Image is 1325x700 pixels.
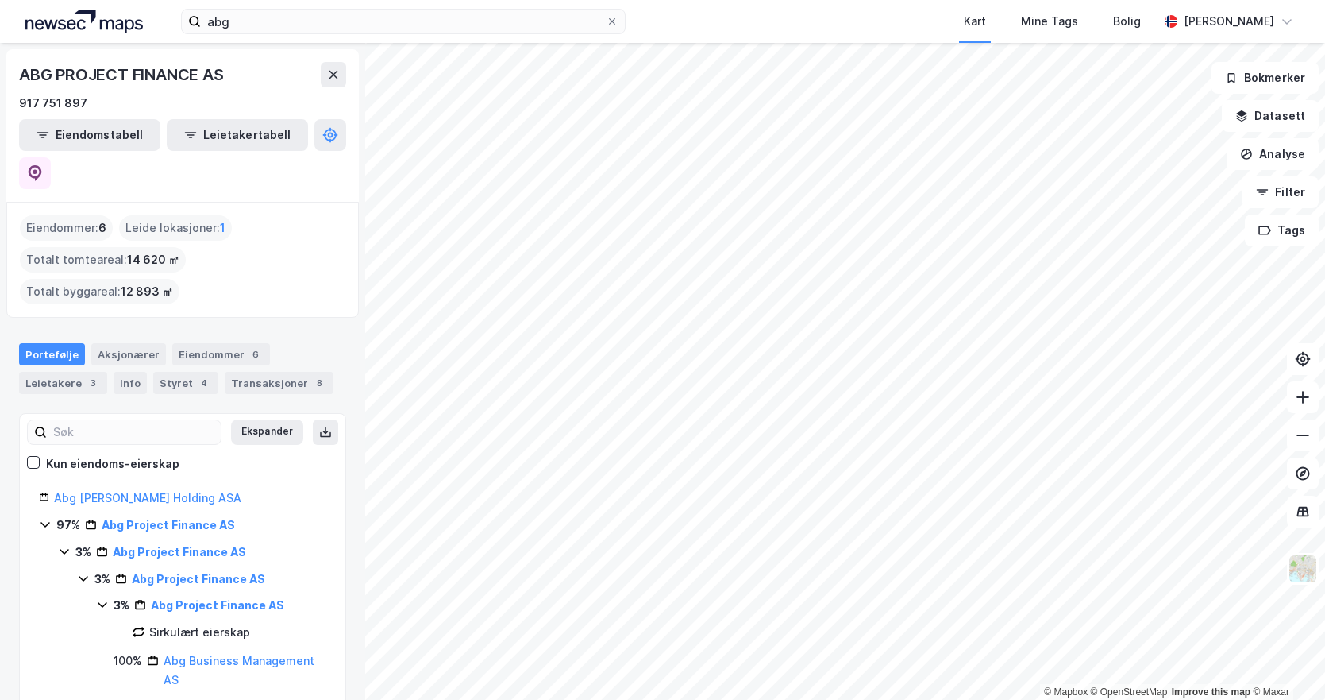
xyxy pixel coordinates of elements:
input: Søk på adresse, matrikkel, gårdeiere, leietakere eller personer [201,10,606,33]
div: ABG PROJECT FINANCE AS [19,62,227,87]
div: Kun eiendoms-eierskap [46,454,179,474]
span: 12 893 ㎡ [121,282,173,301]
button: Analyse [1227,138,1319,170]
a: Abg Project Finance AS [151,598,284,612]
span: 6 [98,219,106,238]
div: 6 [248,346,264,362]
button: Tags [1245,215,1319,246]
div: Totalt byggareal : [20,279,179,304]
img: logo.a4113a55bc3d86da70a041830d287a7e.svg [25,10,143,33]
div: Styret [153,372,218,394]
button: Bokmerker [1211,62,1319,94]
div: 8 [311,375,327,391]
a: Abg Business Management AS [164,654,314,686]
div: Sirkulært eierskap [149,623,250,642]
div: Leietakere [19,372,107,394]
button: Leietakertabell [167,119,308,151]
a: Mapbox [1044,686,1088,698]
div: Mine Tags [1021,12,1078,31]
a: Abg Project Finance AS [132,572,265,586]
a: Abg [PERSON_NAME] Holding ASA [54,491,241,505]
div: Kontrollprogram for chat [1246,624,1325,700]
img: Z [1288,554,1318,584]
button: Ekspander [231,420,303,445]
iframe: Chat Widget [1246,624,1325,700]
div: Portefølje [19,343,85,365]
a: Improve this map [1172,686,1250,698]
div: Eiendommer [172,343,270,365]
div: 3% [75,543,91,562]
div: [PERSON_NAME] [1184,12,1274,31]
div: 4 [196,375,212,391]
span: 14 620 ㎡ [127,250,179,269]
a: OpenStreetMap [1091,686,1168,698]
a: Abg Project Finance AS [113,545,246,559]
div: Eiendommer : [20,215,113,241]
button: Filter [1242,176,1319,208]
span: 1 [220,219,225,238]
div: Bolig [1113,12,1141,31]
div: 100% [114,652,142,671]
button: Datasett [1222,100,1319,132]
div: Transaksjoner [225,372,333,394]
div: Totalt tomteareal : [20,247,186,273]
button: Eiendomstabell [19,119,160,151]
div: Aksjonærer [91,343,166,365]
div: Leide lokasjoner : [119,215,232,241]
div: 97% [56,516,80,535]
div: Kart [964,12,986,31]
div: 3% [114,596,129,615]
div: 3% [94,570,110,589]
div: 917 751 897 [19,94,87,113]
div: Info [114,372,147,394]
input: Søk [47,420,221,444]
a: Abg Project Finance AS [102,518,235,532]
div: 3 [85,375,101,391]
